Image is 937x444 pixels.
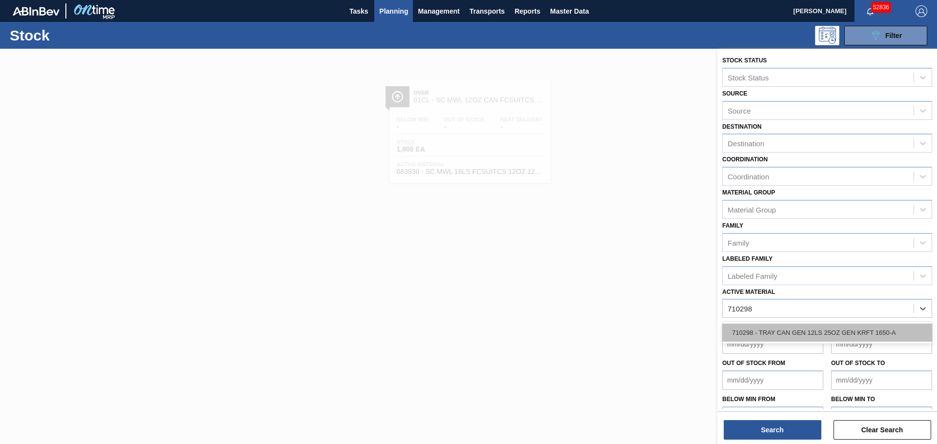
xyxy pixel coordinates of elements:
[722,370,823,390] input: mm/dd/yyyy
[728,173,769,181] div: Coordination
[722,189,775,196] label: Material Group
[722,90,747,97] label: Source
[855,4,886,18] button: Notifications
[13,7,60,16] img: TNhmsLtSVTkK8tSr43FrP2fwEKptu5GPRR3wAAAABJRU5ErkJggg==
[722,334,823,354] input: mm/dd/yyyy
[728,106,751,115] div: Source
[722,324,932,342] div: 710298 - TRAY CAN GEN 12LS 25OZ GEN KRFT 1650-A
[831,370,932,390] input: mm/dd/yyyy
[722,396,775,403] label: Below Min from
[831,406,932,426] input: mm/dd/yyyy
[418,5,460,17] span: Management
[10,30,156,41] h1: Stock
[514,5,540,17] span: Reports
[885,32,902,39] span: Filter
[831,396,875,403] label: Below Min to
[722,57,767,64] label: Stock Status
[469,5,505,17] span: Transports
[722,222,743,229] label: Family
[728,205,776,213] div: Material Group
[728,139,764,148] div: Destination
[815,26,839,45] div: Programming: no user selected
[916,5,927,17] img: Logout
[722,255,773,262] label: Labeled Family
[728,271,777,280] div: Labeled Family
[728,238,749,247] div: Family
[844,26,927,45] button: Filter
[831,360,885,367] label: Out of Stock to
[722,360,785,367] label: Out of Stock from
[722,289,775,295] label: Active Material
[722,156,768,163] label: Coordination
[348,5,369,17] span: Tasks
[831,334,932,354] input: mm/dd/yyyy
[550,5,589,17] span: Master Data
[728,73,769,81] div: Stock Status
[871,2,891,13] span: 52836
[722,123,761,130] label: Destination
[379,5,408,17] span: Planning
[722,406,823,426] input: mm/dd/yyyy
